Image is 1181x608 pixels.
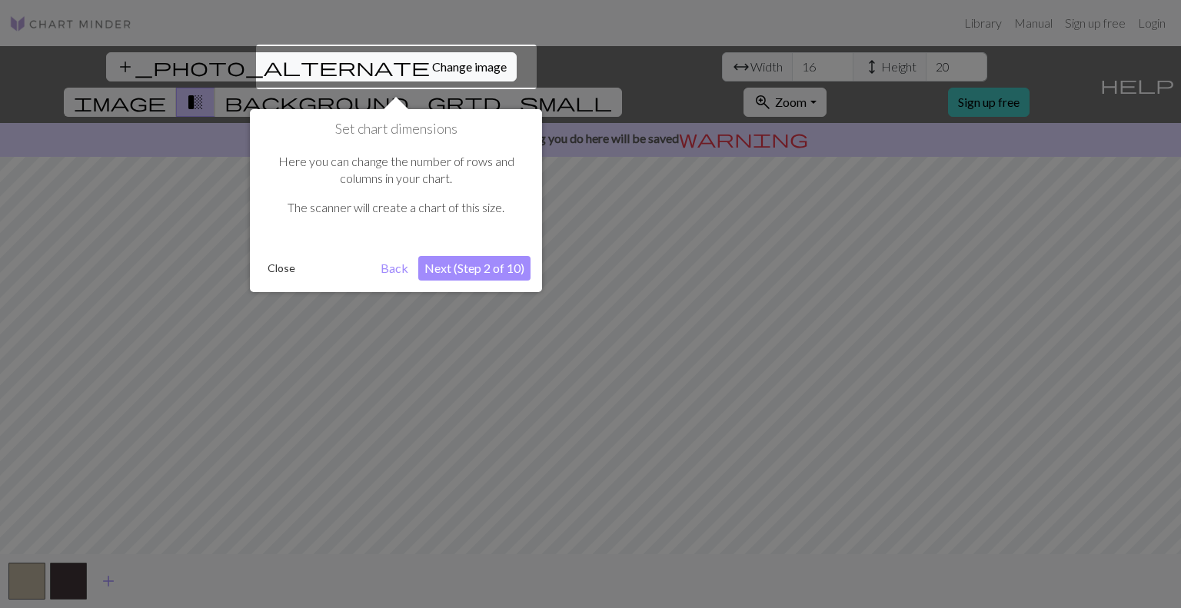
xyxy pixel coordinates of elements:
div: Set chart dimensions [250,109,542,292]
p: The scanner will create a chart of this size. [269,199,523,216]
button: Close [261,257,301,280]
button: Back [374,256,414,281]
p: Here you can change the number of rows and columns in your chart. [269,153,523,188]
button: Next (Step 2 of 10) [418,256,531,281]
h1: Set chart dimensions [261,121,531,138]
